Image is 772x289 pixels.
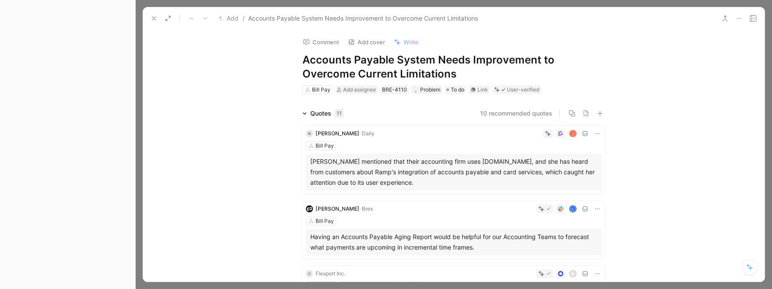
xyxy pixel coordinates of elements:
[335,109,344,118] div: 11
[343,86,376,93] span: Add assignee
[306,270,313,277] div: C
[316,141,334,150] div: Bill Pay
[248,13,478,24] span: Accounts Payable System Needs Improvement to Overcome Current Limitations
[306,130,313,137] div: N
[299,36,343,48] button: Comment
[445,85,466,94] div: To do
[359,130,375,137] span: · Daily
[316,217,334,226] div: Bill Pay
[310,156,597,188] div: [PERSON_NAME] mentioned that their accounting firm uses [DOMAIN_NAME], and she has heard from cus...
[217,13,241,24] button: Add
[316,205,359,212] span: [PERSON_NAME]
[413,87,418,92] img: 💡
[344,36,389,48] button: Add cover
[316,130,359,137] span: [PERSON_NAME]
[507,85,539,94] div: User-verified
[359,205,373,212] span: · Brex
[302,53,605,81] h1: Accounts Payable System Needs Improvement to Overcome Current Limitations
[382,85,407,94] div: BRE-4110
[316,269,345,278] div: Flexport Inc.
[480,108,552,119] button: 10 recommended quotes
[570,130,575,136] div: S
[404,38,418,46] span: Write
[570,206,575,211] div: C
[451,85,464,94] span: To do
[312,85,330,94] div: Bill Pay
[390,36,422,48] button: Write
[306,205,313,212] img: logo
[413,85,440,94] div: Problem
[570,271,575,276] div: A
[242,13,245,24] span: /
[310,232,597,253] div: Having an Accounts Payable Aging Report would be helpful for our Accounting Teams to forecast wha...
[299,108,347,119] div: Quotes11
[411,85,442,94] div: 💡Problem
[477,85,488,94] div: Link
[310,108,344,119] div: Quotes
